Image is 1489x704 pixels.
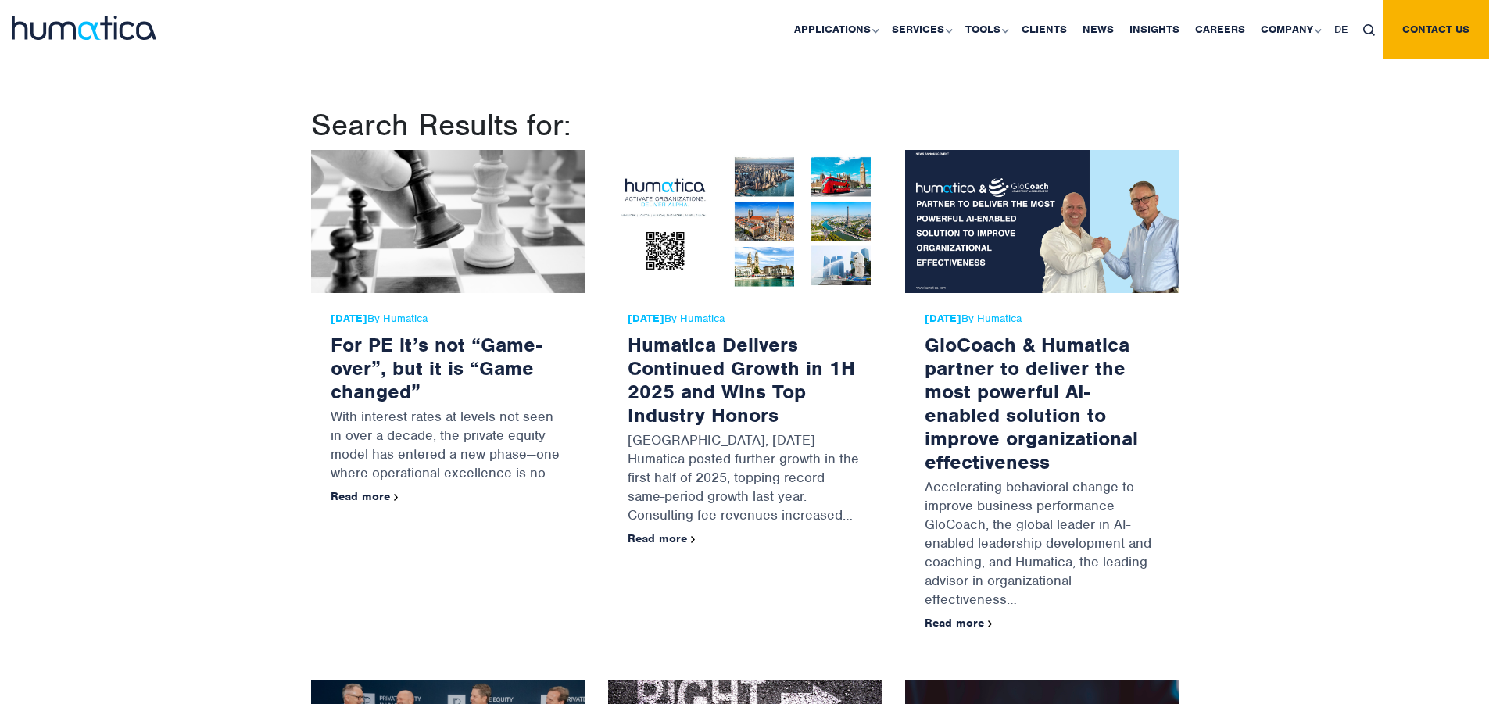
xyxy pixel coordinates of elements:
[925,616,993,630] a: Read more
[628,427,862,532] p: [GEOGRAPHIC_DATA], [DATE] – Humatica posted further growth in the first half of 2025, topping rec...
[331,332,542,404] a: For PE it’s not “Game-over”, but it is “Game changed”
[628,313,862,325] span: By Humatica
[925,332,1138,474] a: GloCoach & Humatica partner to deliver the most powerful AI-enabled solution to improve organizat...
[925,313,1159,325] span: By Humatica
[628,332,855,427] a: Humatica Delivers Continued Growth in 1H 2025 and Wins Top Industry Honors
[12,16,156,40] img: logo
[331,489,399,503] a: Read more
[394,494,399,501] img: arrowicon
[925,474,1159,616] p: Accelerating behavioral change to improve business performance GloCoach, the global leader in AI-...
[628,312,664,325] strong: [DATE]
[608,150,882,293] img: Humatica Delivers Continued Growth in 1H 2025 and Wins Top Industry Honors
[691,536,696,543] img: arrowicon
[331,312,367,325] strong: [DATE]
[925,312,961,325] strong: [DATE]
[905,150,1179,293] img: GloCoach & Humatica partner to deliver the most powerful AI-enabled solution to improve organizat...
[628,531,696,545] a: Read more
[331,313,565,325] span: By Humatica
[1363,24,1375,36] img: search_icon
[1334,23,1348,36] span: DE
[988,620,993,627] img: arrowicon
[311,106,1179,144] h1: Search Results for:
[331,403,565,490] p: With interest rates at levels not seen in over a decade, the private equity model has entered a n...
[311,150,585,293] img: For PE it’s not “Game-over”, but it is “Game changed”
